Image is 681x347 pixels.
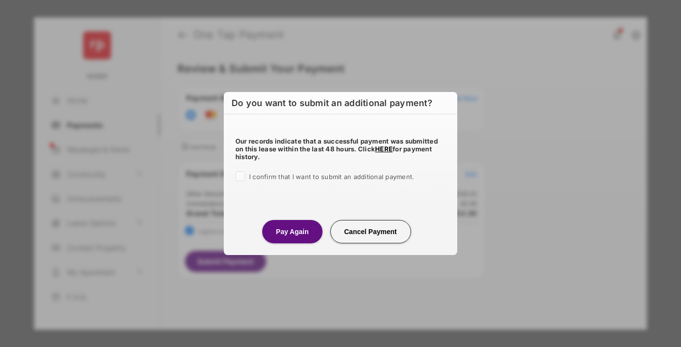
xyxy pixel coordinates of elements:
h2: Do you want to submit an additional payment? [224,92,457,114]
button: Cancel Payment [330,220,411,243]
h5: Our records indicate that a successful payment was submitted on this lease within the last 48 hou... [235,137,446,161]
a: HERE [375,145,393,153]
span: I confirm that I want to submit an additional payment. [249,173,414,181]
button: Pay Again [262,220,322,243]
